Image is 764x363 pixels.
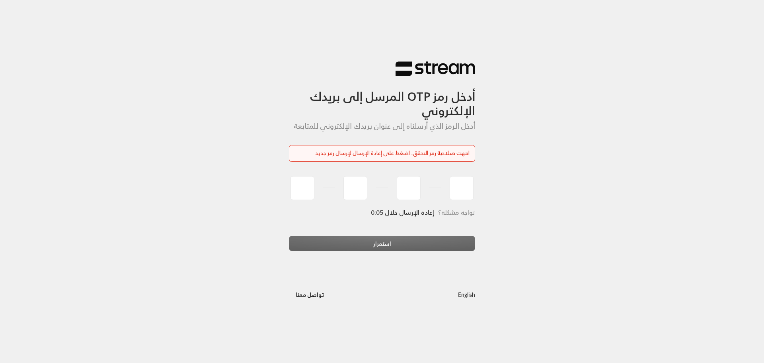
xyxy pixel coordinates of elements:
button: تواصل معنا [289,287,331,302]
img: Stream Logo [396,61,475,77]
div: انتهت صلاحية رمز التحقق، اضغط على إعادة الإرسال لإرسال رمز جديد [294,149,470,157]
h3: أدخل رمز OTP المرسل إلى بريدك الإلكتروني [289,77,475,118]
a: تواصل معنا [289,290,331,300]
span: تواجه مشكلة؟ [438,207,475,218]
a: English [458,287,475,302]
span: إعادة الإرسال خلال 0:05 [371,207,434,218]
h5: أدخل الرمز الذي أرسلناه إلى عنوان بريدك الإلكتروني للمتابعة [289,122,475,131]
